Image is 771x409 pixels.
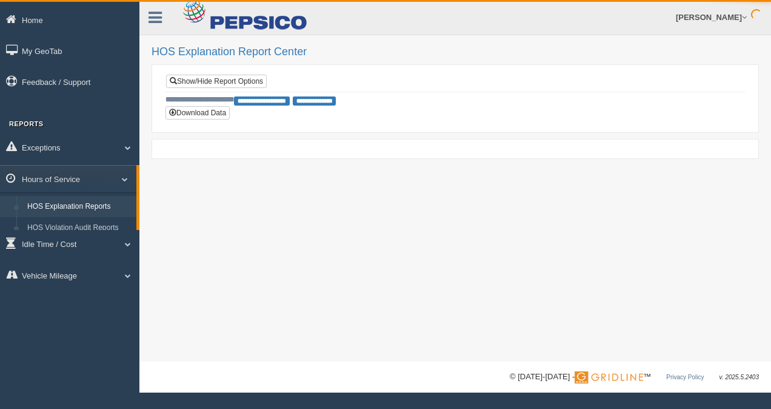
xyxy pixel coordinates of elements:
[510,371,759,384] div: © [DATE]-[DATE] - ™
[22,196,136,218] a: HOS Explanation Reports
[719,374,759,380] span: v. 2025.5.2403
[666,374,704,380] a: Privacy Policy
[152,46,759,58] h2: HOS Explanation Report Center
[166,75,267,88] a: Show/Hide Report Options
[575,371,643,384] img: Gridline
[22,217,136,239] a: HOS Violation Audit Reports
[165,106,230,120] button: Download Data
